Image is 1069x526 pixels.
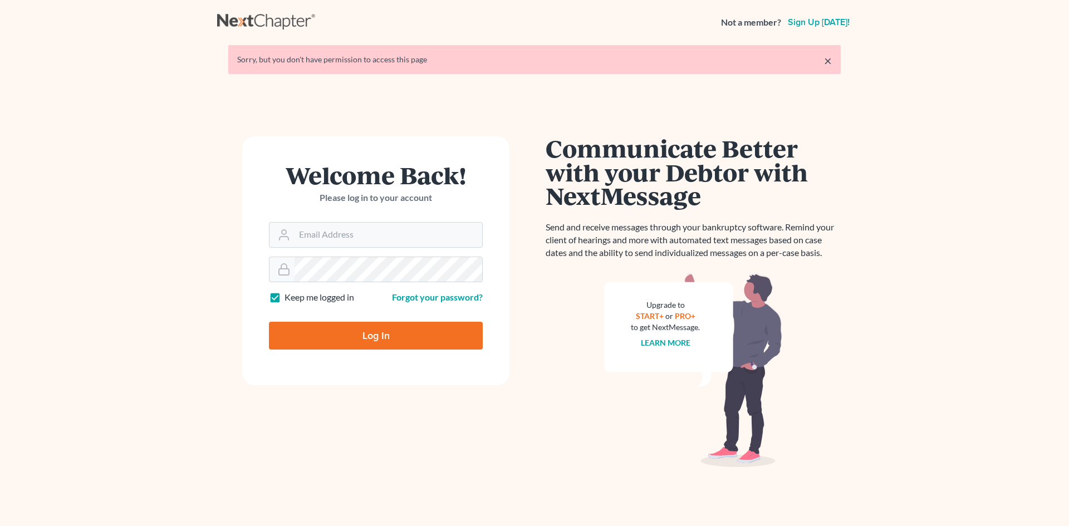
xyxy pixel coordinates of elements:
input: Log In [269,322,483,350]
a: × [824,54,832,67]
strong: Not a member? [721,16,781,29]
a: PRO+ [675,311,695,321]
h1: Welcome Back! [269,163,483,187]
img: nextmessage_bg-59042aed3d76b12b5cd301f8e5b87938c9018125f34e5fa2b7a6b67550977c72.svg [604,273,782,468]
p: Send and receive messages through your bankruptcy software. Remind your client of hearings and mo... [546,221,841,259]
div: Upgrade to [631,299,700,311]
div: to get NextMessage. [631,322,700,333]
a: Forgot your password? [392,292,483,302]
input: Email Address [295,223,482,247]
a: Learn more [641,338,690,347]
h1: Communicate Better with your Debtor with NextMessage [546,136,841,208]
a: Sign up [DATE]! [786,18,852,27]
p: Please log in to your account [269,191,483,204]
div: Sorry, but you don't have permission to access this page [237,54,832,65]
a: START+ [636,311,664,321]
label: Keep me logged in [285,291,354,304]
span: or [665,311,673,321]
